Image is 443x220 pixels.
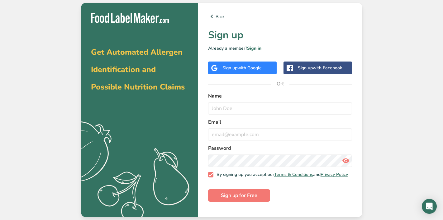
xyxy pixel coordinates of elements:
[271,75,289,93] span: OR
[222,65,262,71] div: Sign up
[321,172,348,177] a: Privacy Policy
[208,118,352,126] label: Email
[208,102,352,115] input: John Doe
[208,45,352,52] p: Already a member?
[221,192,257,199] span: Sign up for Free
[91,13,169,23] img: Food Label Maker
[208,28,352,43] h1: Sign up
[91,47,185,92] span: Get Automated Allergen Identification and Possible Nutrition Claims
[213,172,348,177] span: By signing up you accept our and
[313,65,342,71] span: with Facebook
[208,13,352,20] a: Back
[274,172,313,177] a: Terms & Conditions
[298,65,342,71] div: Sign up
[247,45,261,51] a: Sign in
[208,92,352,100] label: Name
[208,128,352,141] input: email@example.com
[208,144,352,152] label: Password
[208,189,270,202] button: Sign up for Free
[422,199,437,214] div: Open Intercom Messenger
[237,65,262,71] span: with Google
